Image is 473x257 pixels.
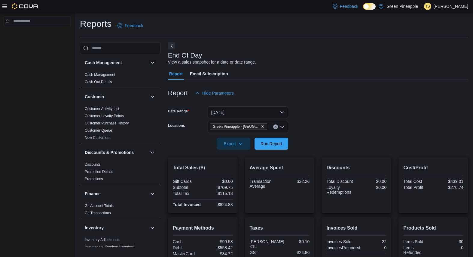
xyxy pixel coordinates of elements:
label: Locations [168,123,185,128]
div: 0 [362,245,386,250]
span: Inventory Adjustments [85,237,120,242]
div: $99.58 [204,239,233,244]
div: [PERSON_NAME] <1L [250,239,284,249]
a: Promotion Details [85,170,113,174]
div: View a sales snapshot for a date or date range. [168,59,256,65]
div: $0.00 [358,179,386,184]
button: Hide Parameters [193,87,236,99]
span: Discounts [85,162,101,167]
h1: Reports [80,18,111,30]
span: Inventory by Product Historical [85,245,134,249]
div: Taylor Scheiner [424,3,431,10]
a: Inventory by Product Historical [85,245,134,249]
span: Cash Management [85,72,115,77]
div: $0.00 [358,185,386,190]
div: $115.13 [204,191,233,196]
span: Hide Parameters [202,90,234,96]
strong: Total Invoiced [173,202,201,207]
a: Customer Purchase History [85,121,129,125]
div: Cash Management [80,71,161,88]
div: $270.74 [435,185,463,190]
a: Promotions [85,177,103,181]
div: Finance [80,202,161,219]
button: Inventory [149,224,156,231]
a: Customer Activity List [85,107,119,111]
p: Green Pineapple [386,3,418,10]
button: [DATE] [208,106,288,118]
button: Remove Green Pineapple - Warfield from selection in this group [261,125,264,128]
a: Discounts [85,162,101,167]
div: 30 [435,239,463,244]
span: Customer Queue [85,128,112,133]
button: Inventory [85,225,148,231]
nav: Complex example [4,27,71,42]
a: Customer Loyalty Points [85,114,124,118]
button: Discounts & Promotions [149,149,156,156]
button: Clear input [273,124,278,129]
div: $439.01 [435,179,463,184]
span: TS [425,3,430,10]
span: Report [169,68,183,80]
div: Loyalty Redemptions [326,185,355,195]
button: Finance [85,191,148,197]
button: Finance [149,190,156,197]
h3: End Of Day [168,52,202,59]
span: GL Transactions [85,211,111,215]
div: $32.26 [281,179,310,184]
span: Export [220,138,247,150]
div: $824.88 [204,202,233,207]
span: Cash Out Details [85,80,112,84]
div: Total Tax [173,191,202,196]
div: Total Profit [403,185,432,190]
div: Discounts & Promotions [80,161,161,185]
span: Email Subscription [190,68,228,80]
h3: Inventory [85,225,104,231]
div: Customer [80,105,161,144]
div: Gift Cards [173,179,202,184]
input: Dark Mode [363,3,376,10]
button: Customer [85,94,148,100]
h3: Discounts & Promotions [85,149,134,155]
button: Run Report [255,138,288,150]
button: Export [217,138,250,150]
div: Total Cost [403,179,432,184]
div: $24.86 [281,250,310,255]
span: Feedback [340,3,358,9]
h3: Finance [85,191,101,197]
div: MasterCard [173,251,202,256]
div: Items Sold [403,239,432,244]
div: 22 [358,239,386,244]
a: New Customers [85,136,110,140]
span: Customer Loyalty Points [85,114,124,118]
h2: Average Spent [250,164,310,171]
h2: Payment Methods [173,224,233,232]
a: GL Transactions [85,211,111,215]
div: Total Discount [326,179,355,184]
a: Feedback [330,0,361,12]
div: Transaction Average [250,179,279,189]
button: Cash Management [149,59,156,66]
h3: Report [168,89,188,97]
span: Green Pineapple - [GEOGRAPHIC_DATA] [213,124,260,130]
h2: Total Sales ($) [173,164,233,171]
a: Customer Queue [85,128,112,133]
span: Feedback [125,23,143,29]
button: Next [168,42,175,49]
div: Items Refunded [403,245,432,255]
div: $709.75 [204,185,233,190]
button: Discounts & Promotions [85,149,148,155]
h3: Cash Management [85,60,122,66]
a: Cash Out Details [85,80,112,84]
button: Customer [149,93,156,100]
a: GL Account Totals [85,204,114,208]
div: Cash [173,239,202,244]
div: 0 [435,245,463,250]
h2: Taxes [250,224,310,232]
h3: Customer [85,94,104,100]
div: $0.00 [204,179,233,184]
